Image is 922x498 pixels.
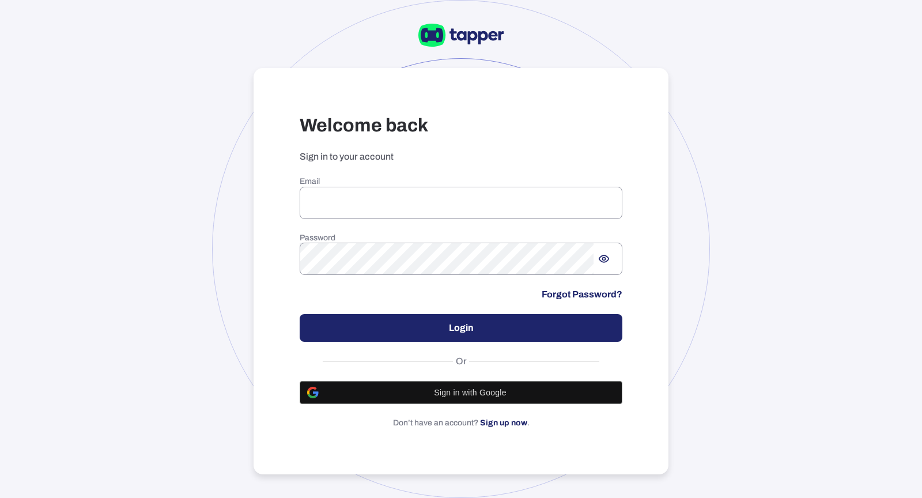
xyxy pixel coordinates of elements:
span: Sign in with Google [326,388,615,397]
button: Show password [594,248,614,269]
p: Sign in to your account [300,151,622,163]
button: Login [300,314,622,342]
span: Or [453,356,470,367]
h6: Email [300,176,622,187]
a: Forgot Password? [542,289,622,300]
h6: Password [300,233,622,243]
a: Sign up now [480,418,527,427]
p: Don’t have an account? . [300,418,622,428]
h3: Welcome back [300,114,622,137]
button: Sign in with Google [300,381,622,404]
